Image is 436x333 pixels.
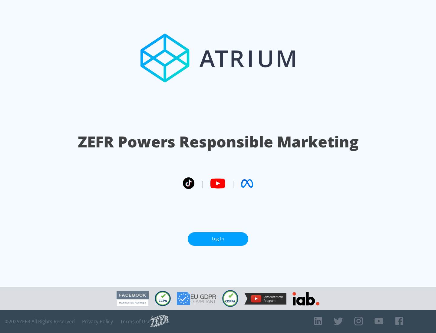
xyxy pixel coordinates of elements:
img: GDPR Compliant [177,292,216,305]
img: Facebook Marketing Partner [117,291,149,306]
img: IAB [292,292,319,305]
span: | [200,179,204,188]
a: Privacy Policy [82,318,113,325]
a: Terms of Use [120,318,150,325]
span: | [231,179,235,188]
h1: ZEFR Powers Responsible Marketing [78,131,358,152]
a: Log In [188,232,248,246]
img: YouTube Measurement Program [244,293,286,305]
img: COPPA Compliant [222,290,238,307]
span: © 2025 ZEFR All Rights Reserved [5,318,75,325]
img: CCPA Compliant [155,291,171,306]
